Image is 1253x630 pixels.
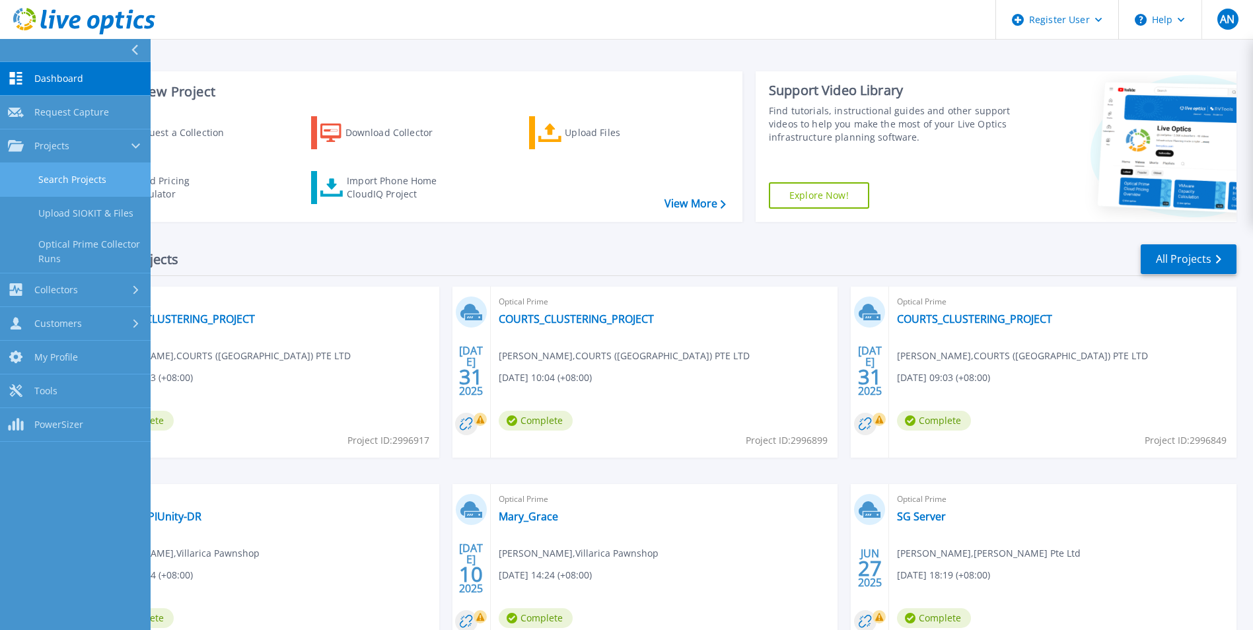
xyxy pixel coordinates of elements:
a: View More [664,197,726,210]
a: Upload Files [529,116,676,149]
span: [PERSON_NAME] , COURTS ([GEOGRAPHIC_DATA]) PTE LTD [499,349,750,363]
span: Customers [34,318,82,330]
span: My Profile [34,351,78,363]
span: [PERSON_NAME] , COURTS ([GEOGRAPHIC_DATA]) PTE LTD [897,349,1148,363]
div: Support Video Library [769,82,1014,99]
span: AN [1220,14,1235,24]
span: Project ID: 2996849 [1145,433,1227,448]
a: Villarica VPIUnity-DR [100,510,201,523]
span: [PERSON_NAME] , Villarica Pawnshop [499,546,659,561]
div: Upload Files [565,120,670,146]
a: All Projects [1141,244,1236,274]
span: Project ID: 2996917 [347,433,429,448]
div: [DATE] 2025 [857,347,882,395]
span: 31 [858,371,882,382]
a: Request a Collection [94,116,241,149]
div: Cloud Pricing Calculator [129,174,235,201]
span: Complete [499,411,573,431]
span: 27 [858,563,882,574]
span: 10 [459,569,483,580]
div: Download Collector [345,120,451,146]
span: Optical Prime [897,295,1229,309]
span: Optical Prime [897,492,1229,507]
div: Find tutorials, instructional guides and other support videos to help you make the most of your L... [769,104,1014,144]
span: [DATE] 09:03 (+08:00) [897,370,990,385]
a: Mary_Grace [499,510,558,523]
div: JUN 2025 [857,544,882,592]
div: Import Phone Home CloudIQ Project [347,174,450,201]
span: Project ID: 2996899 [746,433,828,448]
div: [DATE] 2025 [458,544,483,592]
span: 31 [459,371,483,382]
span: Unity [100,492,431,507]
a: Download Collector [311,116,458,149]
a: COURTS_CLUSTERING_PROJECT [897,312,1052,326]
div: [DATE] 2025 [458,347,483,395]
div: Request a Collection [131,120,237,146]
span: [DATE] 10:04 (+08:00) [499,370,592,385]
span: [PERSON_NAME] , Villarica Pawnshop [100,546,260,561]
span: Complete [499,608,573,628]
span: Optical Prime [100,295,431,309]
span: Dashboard [34,73,83,85]
span: Projects [34,140,69,152]
span: [DATE] 18:19 (+08:00) [897,568,990,582]
span: Optical Prime [499,295,830,309]
span: Request Capture [34,106,109,118]
a: Cloud Pricing Calculator [94,171,241,204]
span: Optical Prime [499,492,830,507]
span: Tools [34,385,57,397]
a: COURTS_CLUSTERING_PROJECT [499,312,654,326]
h3: Start a New Project [94,85,725,99]
span: [DATE] 14:24 (+08:00) [499,568,592,582]
a: Explore Now! [769,182,869,209]
span: Collectors [34,284,78,296]
span: PowerSizer [34,419,83,431]
span: [PERSON_NAME] , [PERSON_NAME] Pte Ltd [897,546,1081,561]
a: SG Server [897,510,946,523]
span: Complete [897,411,971,431]
a: COURTS_CLUSTERING_PROJECT [100,312,255,326]
span: Complete [897,608,971,628]
span: [PERSON_NAME] , COURTS ([GEOGRAPHIC_DATA]) PTE LTD [100,349,351,363]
